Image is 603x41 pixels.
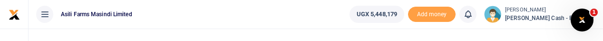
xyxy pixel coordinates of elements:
[357,10,397,19] span: UGX 5,448,179
[9,10,20,18] a: logo-small logo-large logo-large
[408,7,456,22] span: Add money
[408,7,456,22] li: Toup your wallet
[346,6,408,23] li: Wallet ballance
[57,10,136,19] span: Asili Farms Masindi Limited
[571,9,593,31] iframe: Intercom live chat
[484,6,595,23] a: profile-user [PERSON_NAME] [PERSON_NAME] Cash - Finance
[505,14,595,22] span: [PERSON_NAME] Cash - Finance
[505,6,595,14] small: [PERSON_NAME]
[9,9,20,20] img: logo-small
[408,10,456,17] a: Add money
[484,6,501,23] img: profile-user
[350,6,404,23] a: UGX 5,448,179
[590,9,598,16] span: 1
